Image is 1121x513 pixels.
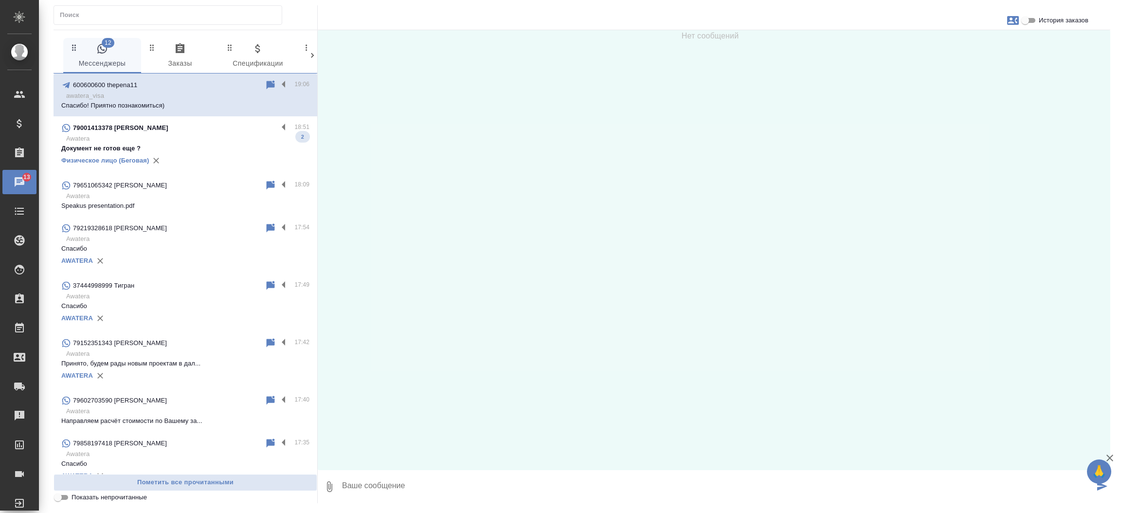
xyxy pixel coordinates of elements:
[54,432,317,489] div: 79858197418 [PERSON_NAME]17:35AwateraСпасибоAWATERA
[61,314,93,322] a: AWATERA
[54,217,317,274] div: 79219328618 [PERSON_NAME]17:54AwateraСпасибоAWATERA
[265,395,276,406] div: Пометить непрочитанным
[61,301,309,311] p: Спасибо
[66,449,309,459] p: Awatera
[61,372,93,379] a: AWATERA
[294,122,309,132] p: 18:51
[66,134,309,144] p: Awatera
[66,349,309,359] p: Awatera
[294,438,309,447] p: 17:35
[73,396,167,405] p: 79602703590 [PERSON_NAME]
[66,406,309,416] p: Awatera
[69,43,135,70] span: Мессенджеры
[61,257,93,264] a: AWATERA
[93,368,108,383] button: Удалить привязку
[294,79,309,89] p: 19:06
[54,389,317,432] div: 79602703590 [PERSON_NAME]17:40AwateraНаправляем расчёт стоимости по Вашему за...
[1039,16,1088,25] span: История заказов
[265,280,276,292] div: Пометить непрочитанным
[61,157,149,164] a: Физическое лицо (Беговая)
[61,144,309,153] p: Документ не готов еще ?
[61,244,309,254] p: Спасибо
[59,477,312,488] span: Пометить все прочитанными
[93,311,108,326] button: Удалить привязку
[54,116,317,174] div: 79001413378 [PERSON_NAME]18:51AwateraДокумент не готов еще ?2Физическое лицо (Беговая)
[93,254,108,268] button: Удалить привязку
[66,292,309,301] p: Awatera
[73,338,167,348] p: 79152351343 [PERSON_NAME]
[265,222,276,234] div: Пометить непрочитанным
[54,174,317,217] div: 79651065342 [PERSON_NAME]18:09AwateraSpeakus presentation.pdf
[61,359,309,368] p: Принято, будем рады новым проектам в дал...
[294,180,309,189] p: 18:09
[225,43,235,52] svg: Зажми и перетащи, чтобы поменять порядок вкладок
[54,73,317,116] div: 600600600 thepena1119:06awatera_visaСпасибо! Приятно познакомиться)
[147,43,157,52] svg: Зажми и перетащи, чтобы поменять порядок вкладок
[60,8,282,22] input: Поиск
[18,172,36,182] span: 13
[1001,9,1025,32] button: Заявки
[73,223,167,233] p: 79219328618 [PERSON_NAME]
[73,123,168,133] p: 79001413378 [PERSON_NAME]
[149,153,163,168] button: Удалить привязку
[303,43,312,52] svg: Зажми и перетащи, чтобы поменять порядок вкладок
[61,416,309,426] p: Направляем расчёт стоимости по Вашему за...
[1091,461,1107,482] span: 🙏
[1087,459,1111,484] button: 🙏
[294,280,309,290] p: 17:49
[70,43,79,52] svg: Зажми и перетащи, чтобы поменять порядок вкладок
[265,337,276,349] div: Пометить непрочитанным
[147,43,213,70] span: Заказы
[265,79,276,91] div: Пометить непрочитанным
[295,132,310,142] span: 2
[682,30,739,42] span: Нет сообщений
[61,201,309,211] p: Speakus presentation.pdf
[225,43,291,70] span: Спецификации
[54,331,317,389] div: 79152351343 [PERSON_NAME]17:42AwateraПринято, будем рады новым проектам в дал...AWATERA
[93,469,108,483] button: Удалить привязку
[66,234,309,244] p: Awatera
[61,101,309,110] p: Спасибо! Приятно познакомиться)
[66,191,309,201] p: Awatera
[54,474,317,491] button: Пометить все прочитанными
[294,395,309,404] p: 17:40
[66,91,309,101] p: awatera_visa
[61,472,93,479] a: AWATERA
[2,170,36,194] a: 13
[303,43,369,70] span: Клиенты
[265,180,276,191] div: Пометить непрочитанным
[73,439,167,448] p: 79858197418 [PERSON_NAME]
[54,274,317,331] div: 37444998999 Тигран17:49AwateraСпасибоAWATERA
[294,337,309,347] p: 17:42
[61,459,309,469] p: Спасибо
[72,493,147,502] span: Показать непрочитанные
[102,38,114,48] span: 12
[73,181,167,190] p: 79651065342 [PERSON_NAME]
[73,80,137,90] p: 600600600 thepena11
[265,438,276,449] div: Пометить непрочитанным
[73,281,134,291] p: 37444998999 Тигран
[294,222,309,232] p: 17:54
